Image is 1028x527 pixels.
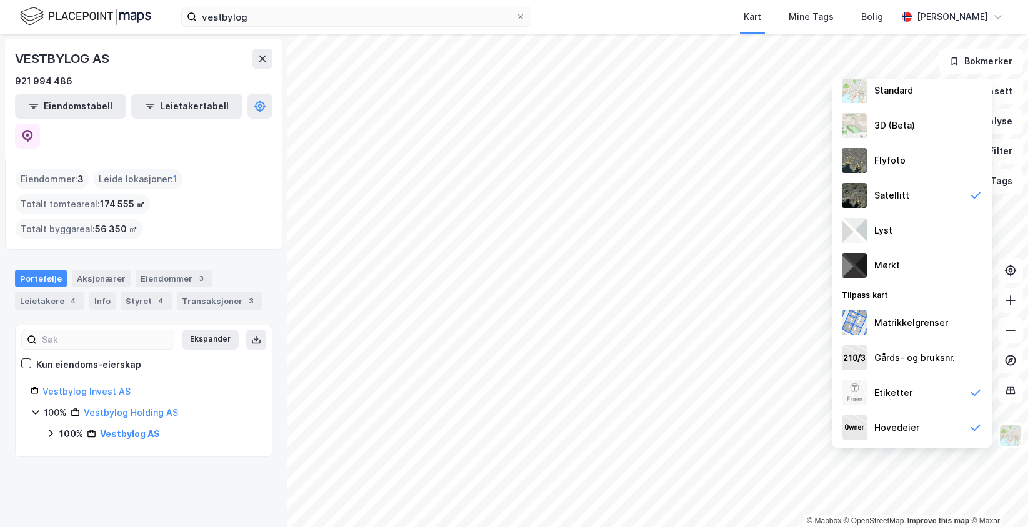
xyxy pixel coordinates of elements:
[182,330,239,350] button: Ekspander
[874,188,909,203] div: Satellitt
[100,197,145,212] span: 174 555 ㎡
[874,258,900,273] div: Mørkt
[42,386,131,396] a: Vestbylog Invest AS
[861,9,883,24] div: Bolig
[77,172,84,187] span: 3
[154,295,167,307] div: 4
[173,172,177,187] span: 1
[842,78,867,103] img: Z
[874,83,913,98] div: Standard
[16,169,89,189] div: Eiendommer :
[874,350,955,365] div: Gårds- og bruksnr.
[15,292,84,310] div: Leietakere
[874,118,915,133] div: 3D (Beta)
[84,407,178,418] a: Vestbylog Holding AS
[842,345,867,370] img: cadastreKeys.547ab17ec502f5a4ef2b.jpeg
[874,385,912,400] div: Etiketter
[67,295,79,307] div: 4
[842,113,867,138] img: Z
[44,405,67,420] div: 100%
[842,380,867,405] img: Z
[195,272,207,285] div: 3
[874,420,919,435] div: Hovedeier
[842,310,867,335] img: cadastreBorders.cfe08de4b5ddd52a10de.jpeg
[15,49,112,69] div: VESTBYLOG AS
[89,292,116,310] div: Info
[20,6,151,27] img: logo.f888ab2527a4732fd821a326f86c7f29.svg
[16,219,142,239] div: Totalt byggareal :
[965,169,1023,194] button: Tags
[966,467,1028,527] iframe: Chat Widget
[197,7,516,26] input: Søk på adresse, matrikkel, gårdeiere, leietakere eller personer
[15,270,67,287] div: Portefølje
[939,49,1023,74] button: Bokmerker
[72,270,131,287] div: Aksjonærer
[121,292,172,310] div: Styret
[136,270,212,287] div: Eiendommer
[999,423,1022,447] img: Z
[832,283,992,305] div: Tilpass kart
[94,169,182,189] div: Leide lokasjoner :
[789,9,834,24] div: Mine Tags
[963,139,1023,164] button: Filter
[842,218,867,243] img: luj3wr1y2y3+OchiMxRmMxRlscgabnMEmZ7DJGWxyBpucwSZnsMkZbHIGm5zBJmewyRlscgabnMEmZ7DJGWxyBpucwSZnsMkZ...
[842,148,867,173] img: Z
[59,426,83,441] div: 100%
[15,94,126,119] button: Eiendomstabell
[16,194,150,214] div: Totalt tomteareal :
[245,295,257,307] div: 3
[917,9,988,24] div: [PERSON_NAME]
[131,94,242,119] button: Leietakertabell
[177,292,262,310] div: Transaksjoner
[15,74,72,89] div: 921 994 486
[874,315,948,330] div: Matrikkelgrenser
[36,357,141,372] div: Kun eiendoms-eierskap
[907,516,969,525] a: Improve this map
[874,223,892,238] div: Lyst
[37,330,174,349] input: Søk
[844,516,904,525] a: OpenStreetMap
[874,153,906,168] div: Flyfoto
[100,428,160,439] a: Vestbylog AS
[807,516,841,525] a: Mapbox
[95,222,137,237] span: 56 350 ㎡
[842,183,867,208] img: 9k=
[842,415,867,440] img: majorOwner.b5e170eddb5c04bfeeff.jpeg
[744,9,761,24] div: Kart
[842,253,867,278] img: nCdM7BzjoCAAAAAElFTkSuQmCC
